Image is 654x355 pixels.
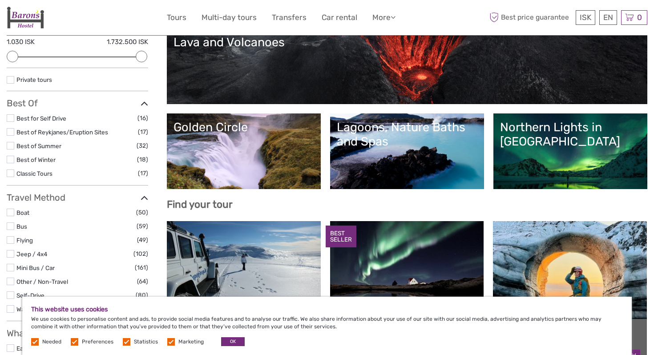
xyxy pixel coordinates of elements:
[16,76,52,83] a: Private tours
[16,306,37,313] a: Walking
[137,141,148,151] span: (32)
[636,13,643,22] span: 0
[16,129,108,136] a: Best of Reykjanes/Eruption Sites
[174,120,314,182] a: Golden Circle
[12,16,101,23] p: We're away right now. Please check back later!
[326,226,356,248] div: BEST SELLER
[16,223,27,230] a: Bus
[372,11,396,24] a: More
[137,221,148,231] span: (59)
[599,10,617,25] div: EN
[136,207,148,218] span: (50)
[178,338,204,346] label: Marketing
[337,120,477,182] a: Lagoons, Nature Baths and Spas
[7,192,148,203] h3: Travel Method
[42,338,61,346] label: Needed
[31,306,623,313] h5: This website uses cookies
[167,11,186,24] a: Tours
[136,290,148,300] span: (80)
[221,337,245,346] button: OK
[137,113,148,123] span: (16)
[16,115,66,122] a: Best for Self Drive
[16,237,33,244] a: Flying
[16,170,52,177] a: Classic Tours
[138,127,148,137] span: (17)
[7,328,148,339] h3: What do you want to see?
[322,11,357,24] a: Car rental
[133,249,148,259] span: (102)
[102,14,113,24] button: Open LiveChat chat widget
[16,345,90,352] a: East [GEOGRAPHIC_DATA]
[174,35,641,97] a: Lava and Volcanoes
[16,156,56,163] a: Best of Winter
[16,209,29,216] a: Boat
[138,168,148,178] span: (17)
[272,11,307,24] a: Transfers
[16,292,44,299] a: Self-Drive
[134,338,158,346] label: Statistics
[7,37,35,47] label: 1.030 ISK
[135,262,148,273] span: (161)
[202,11,257,24] a: Multi-day tours
[137,154,148,165] span: (18)
[167,198,233,210] b: Find your tour
[16,250,47,258] a: Jeep / 4x4
[22,297,632,355] div: We use cookies to personalise content and ads, to provide social media features and to analyse ou...
[16,278,68,285] a: Other / Non-Travel
[107,37,148,47] label: 1.732.500 ISK
[7,7,44,28] img: 1836-9e372558-0328-4241-90e2-2ceffe36b1e5_logo_small.jpg
[580,13,591,22] span: ISK
[500,120,641,149] div: Northern Lights in [GEOGRAPHIC_DATA]
[174,35,641,49] div: Lava and Volcanoes
[500,120,641,182] a: Northern Lights in [GEOGRAPHIC_DATA]
[487,10,573,25] span: Best price guarantee
[7,98,148,109] h3: Best Of
[337,120,477,149] div: Lagoons, Nature Baths and Spas
[174,120,314,134] div: Golden Circle
[82,338,113,346] label: Preferences
[137,235,148,245] span: (49)
[16,264,55,271] a: Mini Bus / Car
[16,142,61,149] a: Best of Summer
[137,276,148,286] span: (64)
